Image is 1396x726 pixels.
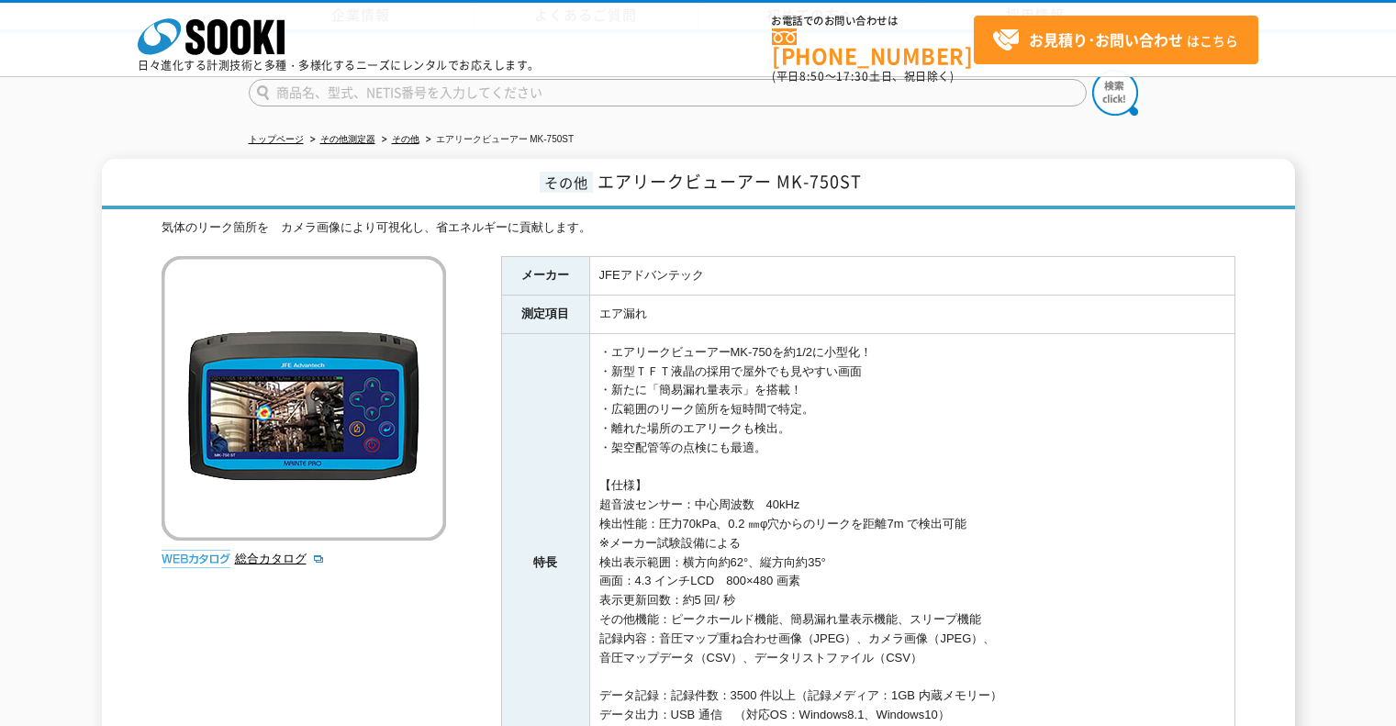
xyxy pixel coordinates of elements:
[772,28,974,66] a: [PHONE_NUMBER]
[162,218,1235,238] div: 気体のリーク箇所を カメラ画像により可視化し、省エネルギーに貢献します。
[249,134,304,144] a: トップページ
[320,134,375,144] a: その他測定器
[501,257,589,296] th: メーカー
[597,169,862,194] span: エアリークビューアー MK-750ST
[422,130,575,150] li: エアリークビューアー MK-750ST
[540,172,593,193] span: その他
[589,257,1234,296] td: JFEアドバンテック
[772,68,954,84] span: (平日 ～ 土日、祝日除く)
[1029,28,1183,50] strong: お見積り･お問い合わせ
[799,68,825,84] span: 8:50
[392,134,419,144] a: その他
[974,16,1258,64] a: お見積り･お問い合わせはこちら
[162,256,446,541] img: エアリークビューアー MK-750ST
[138,60,540,71] p: 日々進化する計測技術と多種・多様化するニーズにレンタルでお応えします。
[501,295,589,333] th: 測定項目
[249,79,1087,106] input: 商品名、型式、NETIS番号を入力してください
[162,550,230,568] img: webカタログ
[772,16,974,27] span: お電話でのお問い合わせは
[589,295,1234,333] td: エア漏れ
[836,68,869,84] span: 17:30
[1092,70,1138,116] img: btn_search.png
[235,552,325,565] a: 総合カタログ
[992,27,1238,54] span: はこちら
